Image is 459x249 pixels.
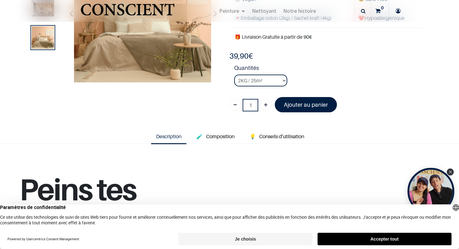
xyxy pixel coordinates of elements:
[230,99,241,110] a: Supprimer
[206,133,234,139] span: Composition
[156,133,181,139] span: Description
[284,101,328,108] font: Ajouter au panier
[407,168,454,215] div: Open Tolstoy
[275,97,337,112] a: Ajouter au panier
[259,133,304,139] span: Conseils d'utilisation
[252,7,276,14] span: Nettoyant
[447,168,454,175] div: Close Tolstoy widget
[234,64,422,75] strong: Quantités
[219,7,239,14] span: Peinture
[260,99,271,110] a: Ajouter
[407,168,454,215] div: Tolstoy bubble widget
[379,5,385,11] sup: 0
[407,168,454,215] div: Open Tolstoy widget
[283,7,316,14] span: Notre histoire
[234,34,312,40] font: 🎁 Livraison Gratuite à partir de 90€
[19,174,210,242] h1: Peins tes murs,
[230,51,253,61] b: €
[196,133,203,139] span: 🧪
[249,133,256,139] span: 💡
[230,51,249,61] span: 39,90
[5,5,24,24] button: Open chat widget
[32,26,54,49] img: Product image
